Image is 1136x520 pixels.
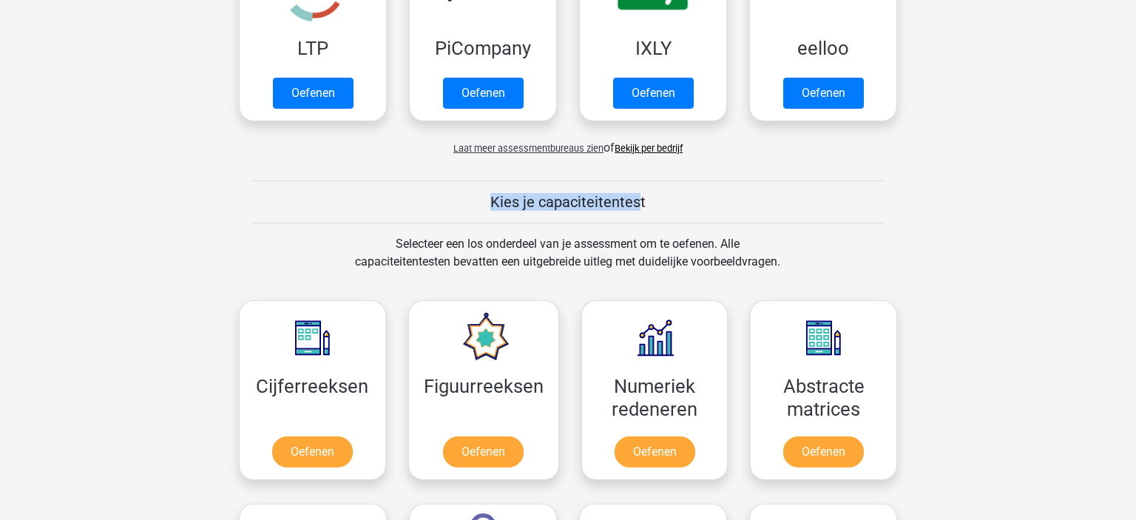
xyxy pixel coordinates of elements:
a: Oefenen [443,78,524,109]
a: Oefenen [443,436,524,467]
div: of [228,127,908,157]
a: Oefenen [272,436,353,467]
span: Laat meer assessmentbureaus zien [453,143,603,154]
a: Oefenen [613,78,694,109]
h5: Kies je capaciteitentest [252,193,884,211]
a: Oefenen [273,78,354,109]
a: Bekijk per bedrijf [615,143,683,154]
div: Selecteer een los onderdeel van je assessment om te oefenen. Alle capaciteitentesten bevatten een... [341,235,794,288]
a: Oefenen [615,436,695,467]
a: Oefenen [783,436,864,467]
a: Oefenen [783,78,864,109]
